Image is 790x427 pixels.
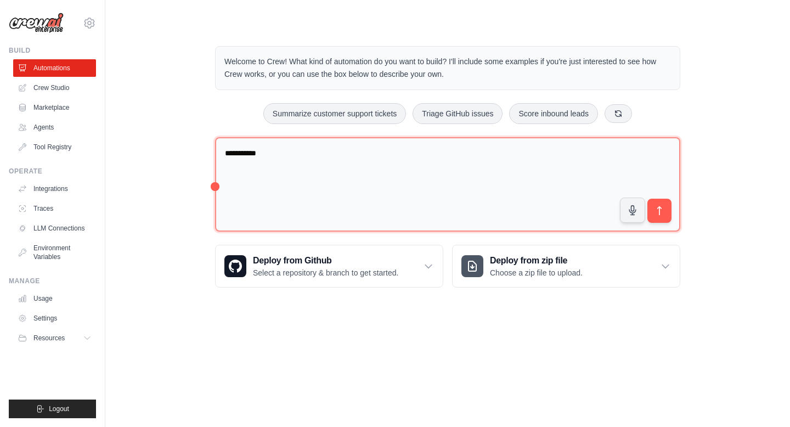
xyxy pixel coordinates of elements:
[490,267,583,278] p: Choose a zip file to upload.
[13,79,96,97] a: Crew Studio
[413,103,503,124] button: Triage GitHub issues
[13,220,96,237] a: LLM Connections
[13,310,96,327] a: Settings
[263,103,406,124] button: Summarize customer support tickets
[9,277,96,285] div: Manage
[509,103,598,124] button: Score inbound leads
[253,254,398,267] h3: Deploy from Github
[13,200,96,217] a: Traces
[13,239,96,266] a: Environment Variables
[49,404,69,413] span: Logout
[13,119,96,136] a: Agents
[9,13,64,33] img: Logo
[13,180,96,198] a: Integrations
[13,59,96,77] a: Automations
[33,334,65,342] span: Resources
[490,254,583,267] h3: Deploy from zip file
[224,55,671,81] p: Welcome to Crew! What kind of automation do you want to build? I'll include some examples if you'...
[13,99,96,116] a: Marketplace
[13,138,96,156] a: Tool Registry
[253,267,398,278] p: Select a repository & branch to get started.
[9,167,96,176] div: Operate
[9,400,96,418] button: Logout
[9,46,96,55] div: Build
[13,329,96,347] button: Resources
[13,290,96,307] a: Usage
